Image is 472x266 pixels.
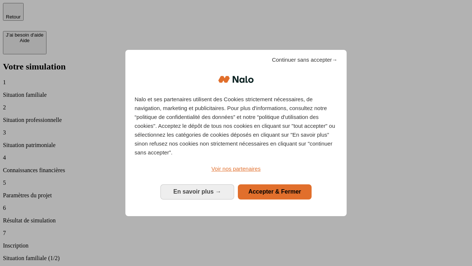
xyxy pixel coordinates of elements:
span: Continuer sans accepter→ [272,55,337,64]
span: Voir nos partenaires [211,166,260,172]
div: Bienvenue chez Nalo Gestion du consentement [125,50,347,216]
p: Nalo et ses partenaires utilisent des Cookies strictement nécessaires, de navigation, marketing e... [135,95,337,157]
button: En savoir plus: Configurer vos consentements [160,184,234,199]
img: Logo [218,68,254,91]
span: Accepter & Fermer [248,188,301,195]
button: Accepter & Fermer: Accepter notre traitement des données et fermer [238,184,312,199]
span: En savoir plus → [173,188,221,195]
a: Voir nos partenaires [135,164,337,173]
